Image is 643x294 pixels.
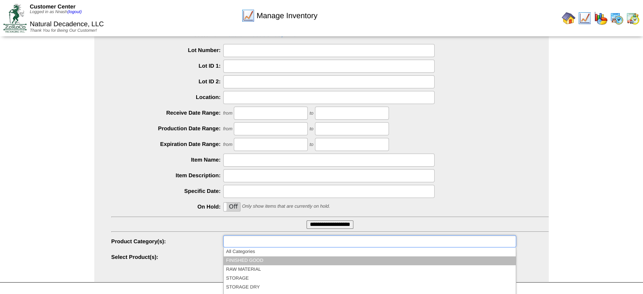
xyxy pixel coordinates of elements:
[224,265,516,274] li: RAW MATERIAL
[578,11,591,25] img: line_graph.gif
[111,125,223,132] label: Production Date Range:
[111,238,223,245] label: Product Category(s):
[111,172,223,179] label: Item Description:
[67,10,82,14] a: (logout)
[257,11,317,20] span: Manage Inventory
[594,11,607,25] img: graph.gif
[223,202,241,212] div: OnOff
[626,11,640,25] img: calendarinout.gif
[241,9,255,22] img: line_graph.gif
[111,47,223,53] label: Lot Number:
[242,204,330,209] span: Only show items that are currently on hold.
[111,78,223,85] label: Lot ID 2:
[111,94,223,100] label: Location:
[111,110,223,116] label: Receive Date Range:
[309,126,313,132] span: to
[111,203,223,210] label: On Hold:
[111,63,223,69] label: Lot ID 1:
[111,141,223,147] label: Expiration Date Range:
[224,247,516,256] li: All Categories
[610,11,624,25] img: calendarprod.gif
[223,142,233,147] span: from
[224,256,516,265] li: FINISHED GOOD
[224,203,240,211] label: Off
[223,111,233,116] span: from
[111,157,223,163] label: Item Name:
[562,11,575,25] img: home.gif
[223,126,233,132] span: from
[30,10,82,14] span: Logged in as Nnash
[3,4,27,32] img: ZoRoCo_Logo(Green%26Foil)%20jpg.webp
[309,142,313,147] span: to
[111,188,223,194] label: Specific Date:
[111,254,223,260] label: Select Product(s):
[30,3,75,10] span: Customer Center
[224,283,516,292] li: STORAGE DRY
[309,111,313,116] span: to
[30,21,104,28] span: Natural Decadence, LLC
[30,28,97,33] span: Thank You for Being Our Customer!
[224,274,516,283] li: STORAGE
